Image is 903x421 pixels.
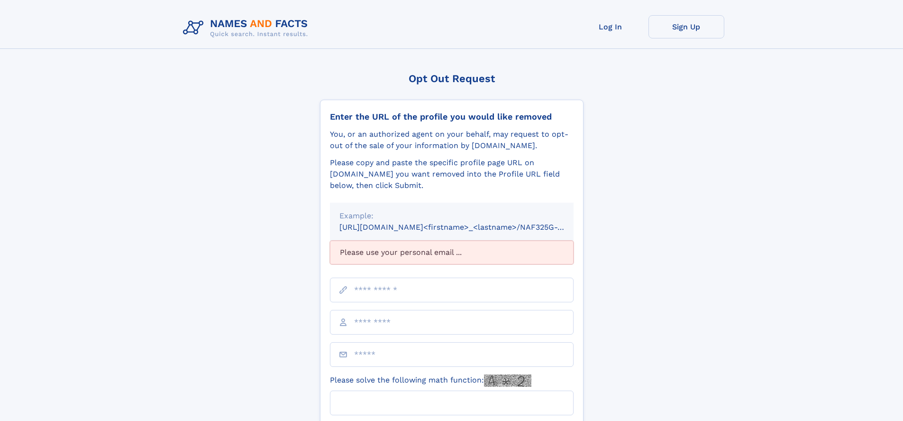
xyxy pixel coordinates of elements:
div: Example: [339,210,564,222]
div: Please use your personal email ... [330,241,574,264]
div: Opt Out Request [320,73,584,84]
div: Please copy and paste the specific profile page URL on [DOMAIN_NAME] you want removed into the Pr... [330,157,574,191]
img: Logo Names and Facts [179,15,316,41]
small: [URL][DOMAIN_NAME]<firstname>_<lastname>/NAF325G-xxxxxxxx [339,223,592,232]
a: Log In [573,15,648,38]
a: Sign Up [648,15,724,38]
label: Please solve the following math function: [330,374,531,387]
div: You, or an authorized agent on your behalf, may request to opt-out of the sale of your informatio... [330,129,574,151]
div: Enter the URL of the profile you would like removed [330,112,574,122]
